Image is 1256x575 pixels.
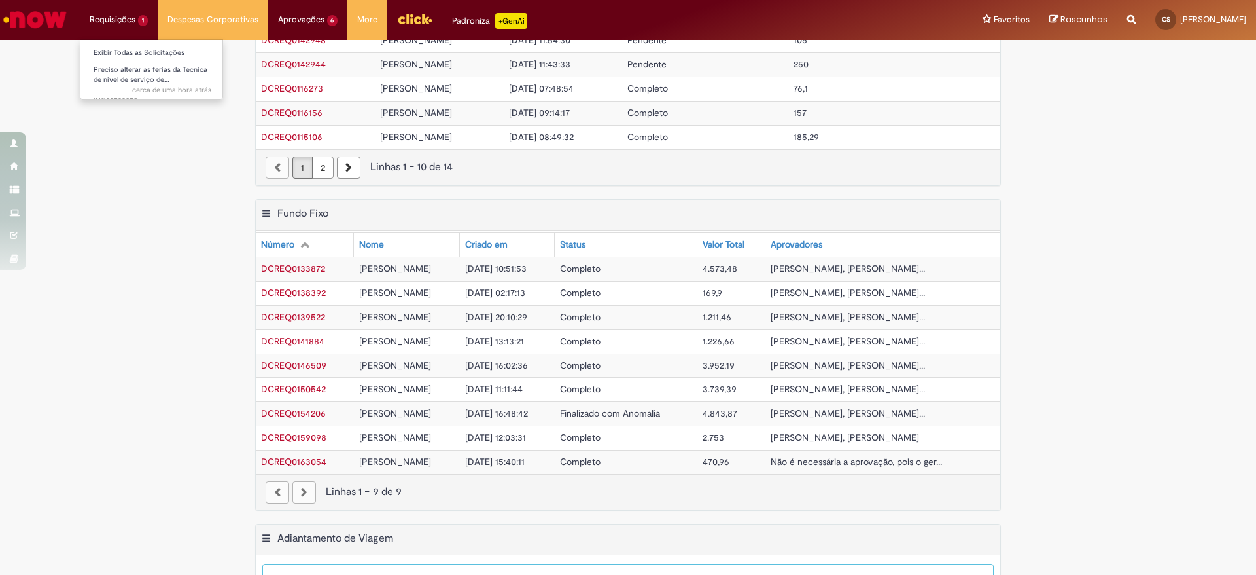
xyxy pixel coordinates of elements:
[261,360,326,371] span: DCREQ0146509
[771,360,925,371] span: [PERSON_NAME], [PERSON_NAME]...
[277,532,393,546] h2: Adiantamento de Viagem
[771,407,925,419] span: [PERSON_NAME], [PERSON_NAME]...
[703,263,737,274] span: 4.573,48
[794,131,819,143] span: 185,29
[380,58,452,70] span: [PERSON_NAME]
[167,13,258,26] span: Despesas Corporativas
[292,157,313,179] a: Página 1
[359,407,431,419] span: [PERSON_NAME]
[80,39,223,100] ul: Requisições
[771,311,925,323] span: [PERSON_NAME], [PERSON_NAME]...
[261,311,325,323] span: DCREQ0139522
[261,432,326,443] span: DCREQ0159098
[261,287,326,299] span: DCREQ0138392
[794,107,807,119] span: 157
[261,83,323,94] a: Abrir Registro: DCREQ0116273
[138,15,148,26] span: 1
[703,432,724,443] span: 2.753
[703,335,735,347] span: 1.226,66
[465,287,525,299] span: [DATE] 02:17:13
[261,456,326,468] a: Abrir Registro: DCREQ0163054
[261,83,323,94] span: DCREQ0116273
[266,485,990,500] div: Linhas 1 − 9 de 9
[397,9,432,29] img: click_logo_yellow_360x200.png
[132,85,211,95] span: cerca de uma hora atrás
[560,287,601,299] span: Completo
[261,311,325,323] a: Abrir Registro: DCREQ0139522
[80,63,224,91] a: Aberto INC00522370 : Preciso alterar as ferias da Tecnica de nivel de serviço de caxias, pois ha ...
[627,34,667,46] span: Pendente
[261,34,326,46] a: Abrir Registro: DCREQ0142948
[256,149,1000,185] nav: paginação
[560,263,601,274] span: Completo
[1,7,69,33] img: ServiceNow
[509,107,570,119] span: [DATE] 09:14:17
[261,34,326,46] span: DCREQ0142948
[771,383,925,395] span: [PERSON_NAME], [PERSON_NAME]...
[261,238,294,251] div: Número
[794,58,809,70] span: 250
[703,238,744,251] div: Valor Total
[465,383,523,395] span: [DATE] 11:11:44
[771,456,942,468] span: Não é necessária a aprovação, pois o ger...
[771,432,919,443] span: [PERSON_NAME], [PERSON_NAME]
[357,13,377,26] span: More
[560,311,601,323] span: Completo
[794,34,807,46] span: 105
[359,311,431,323] span: [PERSON_NAME]
[560,360,601,371] span: Completo
[465,238,508,251] div: Criado em
[465,407,528,419] span: [DATE] 16:48:42
[261,432,326,443] a: Abrir Registro: DCREQ0159098
[703,287,722,299] span: 169,9
[771,263,925,274] span: [PERSON_NAME], [PERSON_NAME]...
[312,157,334,179] a: Página 2
[261,532,271,549] button: Adiantamento de Viagem Menu de contexto
[465,456,525,468] span: [DATE] 15:40:11
[703,311,731,323] span: 1.211,46
[465,360,528,371] span: [DATE] 16:02:36
[359,263,431,274] span: [PERSON_NAME]
[560,335,601,347] span: Completo
[380,83,452,94] span: [PERSON_NAME]
[261,335,324,347] span: DCREQ0141884
[380,34,452,46] span: [PERSON_NAME]
[703,360,735,371] span: 3.952,19
[495,13,527,29] p: +GenAi
[261,407,326,419] span: DCREQ0154206
[509,58,570,70] span: [DATE] 11:43:33
[703,383,737,395] span: 3.739,39
[90,13,135,26] span: Requisições
[261,263,325,274] a: Abrir Registro: DCREQ0133872
[1162,15,1170,24] span: CS
[359,360,431,371] span: [PERSON_NAME]
[771,287,925,299] span: [PERSON_NAME], [PERSON_NAME]...
[465,432,526,443] span: [DATE] 12:03:31
[560,407,660,419] span: Finalizado com Anomalia
[337,157,360,179] a: Próxima página
[261,131,323,143] span: DCREQ0115106
[465,311,527,323] span: [DATE] 20:10:29
[1180,14,1246,25] span: [PERSON_NAME]
[1049,14,1108,26] a: Rascunhos
[359,238,384,251] div: Nome
[560,238,585,251] div: Status
[771,238,822,251] div: Aprovadores
[794,83,808,94] span: 76,1
[261,58,326,70] span: DCREQ0142944
[261,287,326,299] a: Abrir Registro: DCREQ0138392
[359,287,431,299] span: [PERSON_NAME]
[627,131,668,143] span: Completo
[560,456,601,468] span: Completo
[380,131,452,143] span: [PERSON_NAME]
[452,13,527,29] div: Padroniza
[256,474,1000,510] nav: paginação
[509,34,570,46] span: [DATE] 11:54:30
[327,15,338,26] span: 6
[771,335,925,347] span: [PERSON_NAME], [PERSON_NAME]...
[132,85,211,95] time: 28/08/2025 16:35:14
[261,263,325,274] span: DCREQ0133872
[277,207,328,220] h2: Fundo Fixo
[627,58,667,70] span: Pendente
[261,107,323,119] a: Abrir Registro: DCREQ0116156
